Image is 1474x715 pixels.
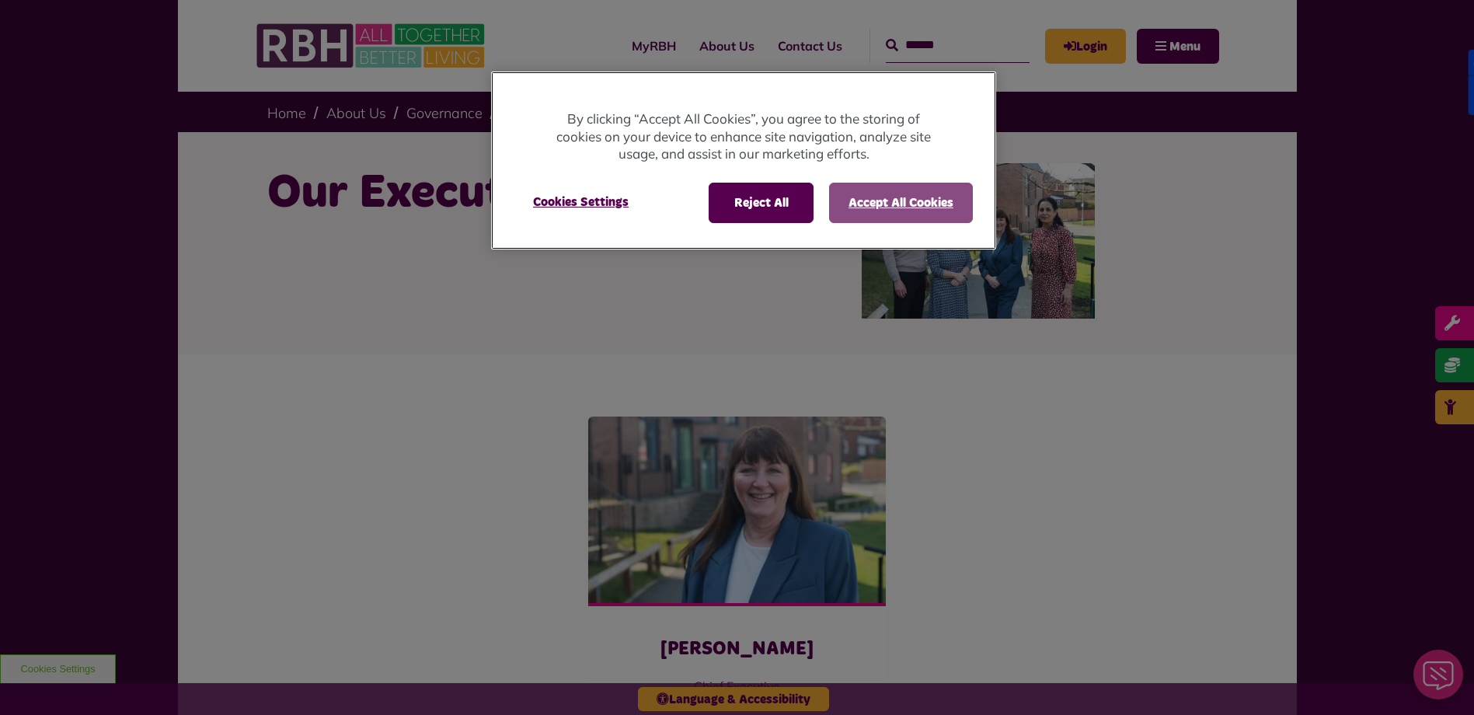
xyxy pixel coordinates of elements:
div: Close Web Assistant [9,5,59,54]
button: Cookies Settings [514,183,647,221]
div: Cookie banner [491,71,996,249]
button: Accept All Cookies [829,183,973,223]
div: Privacy [491,71,996,249]
button: Reject All [709,183,814,223]
p: By clicking “Accept All Cookies”, you agree to the storing of cookies on your device to enhance s... [553,110,934,163]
